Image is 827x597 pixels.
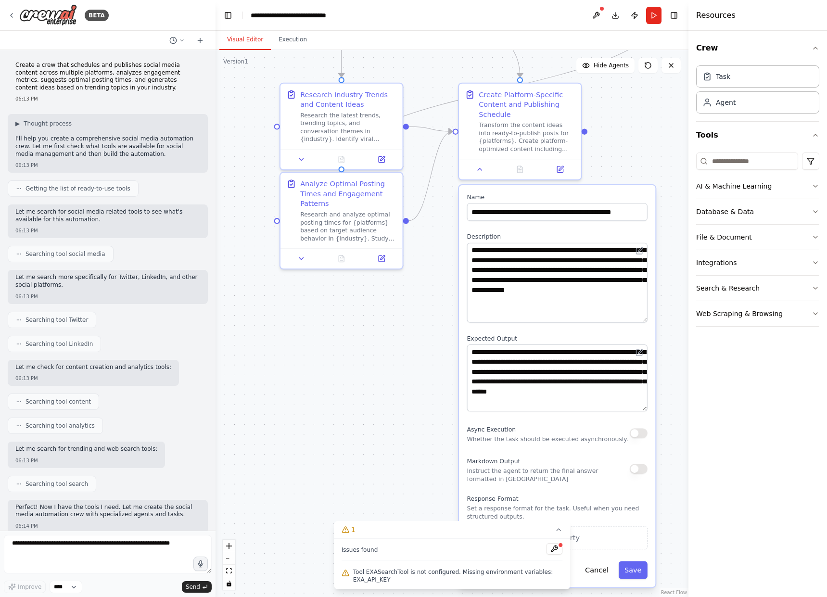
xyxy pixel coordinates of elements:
span: Tool EXASearchTool is not configured. Missing environment variables: EXA_API_KEY [353,568,563,584]
div: Web Scraping & Browsing [696,309,783,318]
div: 06:13 PM [15,227,200,234]
p: Let me check for content creation and analytics tools: [15,364,171,371]
p: I'll help you create a comprehensive social media automation crew. Let me first check what tools ... [15,135,200,158]
div: 06:13 PM [15,95,200,102]
div: File & Document [696,232,752,242]
button: Open in side panel [364,153,398,165]
div: 06:13 PM [15,457,157,464]
button: Web Scraping & Browsing [696,301,819,326]
div: Search & Research [696,283,760,293]
button: Open in side panel [364,253,398,265]
div: Research Industry Trends and Content IdeasResearch the latest trends, trending topics, and conver... [280,83,404,170]
button: Hide left sidebar [221,9,235,22]
button: No output available [499,164,541,176]
button: zoom out [223,552,235,565]
button: Add Property [467,526,648,549]
div: Task [716,72,730,81]
span: Issues found [342,546,378,554]
button: Switch to previous chat [165,35,189,46]
div: Research Industry Trends and Content Ideas [300,89,396,109]
div: 06:14 PM [15,522,200,530]
div: Version 1 [223,58,248,65]
span: Getting the list of ready-to-use tools [25,185,130,192]
button: Send [182,581,212,593]
button: File & Document [696,225,819,250]
a: React Flow attribution [661,590,687,595]
div: Analyze Optimal Posting Times and Engagement PatternsResearch and analyze optimal posting times f... [280,172,404,269]
div: Agent [716,98,736,107]
span: Searching tool search [25,480,88,488]
button: Tools [696,122,819,149]
div: 06:13 PM [15,293,200,300]
label: Name [467,193,648,201]
div: Crew [696,62,819,121]
div: Research the latest trends, trending topics, and conversation themes in {industry}. Identify vira... [300,111,396,143]
button: 1 [334,521,571,539]
button: ▶Thought process [15,120,72,127]
button: Start a new chat [192,35,208,46]
div: BETA [85,10,109,21]
p: Let me search for trending and web search tools: [15,445,157,453]
button: Open in editor [634,245,646,257]
p: Instruct the agent to return the final answer formatted in [GEOGRAPHIC_DATA] [467,467,630,483]
button: toggle interactivity [223,577,235,590]
span: Async Execution [467,426,516,433]
nav: breadcrumb [251,11,326,20]
button: Open in side panel [543,164,577,176]
button: Save [619,561,648,579]
button: No output available [320,253,362,265]
button: Open in editor [634,346,646,358]
div: Research and analyze optimal posting times for {platforms} based on target audience behavior in {... [300,211,396,242]
p: Perfect! Now I have the tools I need. Let me create the social media automation crew with special... [15,504,200,519]
button: Hide right sidebar [667,9,681,22]
p: Let me search more specifically for Twitter, LinkedIn, and other social platforms. [15,274,200,289]
img: Logo [19,4,77,26]
button: Execution [271,30,315,50]
span: ▶ [15,120,20,127]
span: Hide Agents [594,62,629,69]
button: Hide Agents [576,58,635,73]
div: Integrations [696,258,737,267]
h4: Resources [696,10,736,21]
button: Cancel [579,561,615,579]
button: zoom in [223,540,235,552]
g: Edge from 2847b209-57c4-45df-952a-762b1606c85e to df123f9b-4a33-40b7-84a4-adf6b013fc50 [409,127,453,226]
span: Searching tool social media [25,250,105,258]
span: Improve [18,583,41,591]
button: Click to speak your automation idea [193,557,208,571]
div: Tools [696,149,819,334]
p: Create a crew that schedules and publishes social media content across multiple platforms, analyz... [15,62,200,91]
g: Edge from 96b6d095-e0ee-4704-b274-b97009d0c232 to df123f9b-4a33-40b7-84a4-adf6b013fc50 [495,13,525,77]
div: Transform the content ideas into ready-to-publish posts for {platforms}. Create platform-optimize... [479,121,575,153]
span: 1 [351,525,356,534]
p: Whether the task should be executed asynchronously. [467,435,628,443]
div: 06:13 PM [15,162,200,169]
button: No output available [320,153,362,165]
button: fit view [223,565,235,577]
button: Improve [4,581,46,593]
button: Search & Research [696,276,819,301]
label: Response Format [467,495,648,502]
span: Markdown Output [467,458,521,465]
span: Searching tool analytics [25,422,95,430]
button: Integrations [696,250,819,275]
span: Send [186,583,200,591]
div: Database & Data [696,207,754,216]
button: Crew [696,35,819,62]
div: AI & Machine Learning [696,181,772,191]
span: Thought process [24,120,72,127]
g: Edge from ac88e6c9-25be-4f32-b392-973ed433db5e to df123f9b-4a33-40b7-84a4-adf6b013fc50 [409,122,453,137]
button: Visual Editor [219,30,271,50]
div: 06:13 PM [15,375,171,382]
span: Searching tool Twitter [25,316,88,324]
label: Expected Output [467,334,648,342]
div: Analyze Optimal Posting Times and Engagement Patterns [300,179,396,209]
div: Create Platform-Specific Content and Publishing Schedule [479,89,575,119]
div: Create Platform-Specific Content and Publishing ScheduleTransform the content ideas into ready-to... [458,83,582,180]
label: Description [467,233,648,241]
span: Searching tool content [25,398,91,406]
button: Database & Data [696,199,819,224]
span: Searching tool LinkedIn [25,340,93,348]
div: React Flow controls [223,540,235,590]
p: Let me search for social media related tools to see what's available for this automation. [15,208,200,223]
